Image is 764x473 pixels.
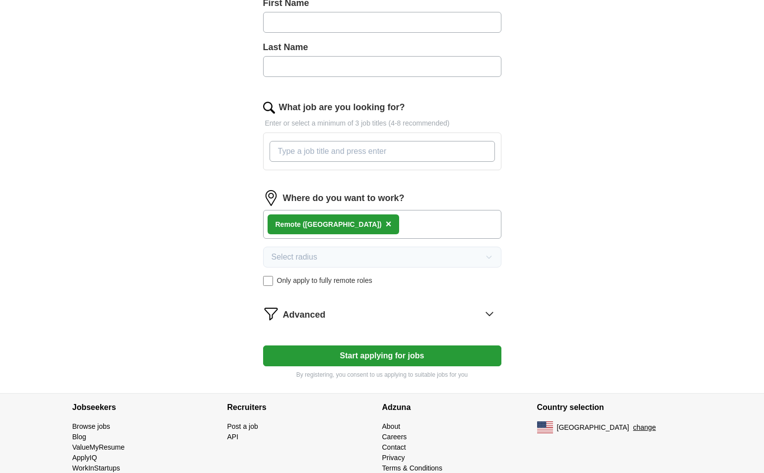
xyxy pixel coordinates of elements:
[386,218,392,229] span: ×
[72,433,86,441] a: Blog
[263,118,501,129] p: Enter or select a minimum of 3 job titles (4-8 recommended)
[72,422,110,430] a: Browse jobs
[263,190,279,206] img: location.png
[72,454,97,462] a: ApplyIQ
[382,443,406,451] a: Contact
[283,192,405,205] label: Where do you want to work?
[263,247,501,268] button: Select radius
[263,102,275,114] img: search.png
[382,422,401,430] a: About
[382,454,405,462] a: Privacy
[557,422,629,433] span: [GEOGRAPHIC_DATA]
[227,433,239,441] a: API
[272,251,318,263] span: Select radius
[263,276,273,286] input: Only apply to fully remote roles
[270,141,495,162] input: Type a job title and press enter
[227,422,258,430] a: Post a job
[386,217,392,232] button: ×
[633,422,656,433] button: change
[283,308,326,322] span: Advanced
[382,433,407,441] a: Careers
[72,443,125,451] a: ValueMyResume
[263,41,501,54] label: Last Name
[72,464,120,472] a: WorkInStartups
[279,101,405,114] label: What job are you looking for?
[277,275,372,286] span: Only apply to fully remote roles
[263,306,279,322] img: filter
[263,345,501,366] button: Start applying for jobs
[537,394,692,421] h4: Country selection
[382,464,442,472] a: Terms & Conditions
[537,421,553,433] img: US flag
[276,219,382,230] div: Remote ([GEOGRAPHIC_DATA])
[263,370,501,379] p: By registering, you consent to us applying to suitable jobs for you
